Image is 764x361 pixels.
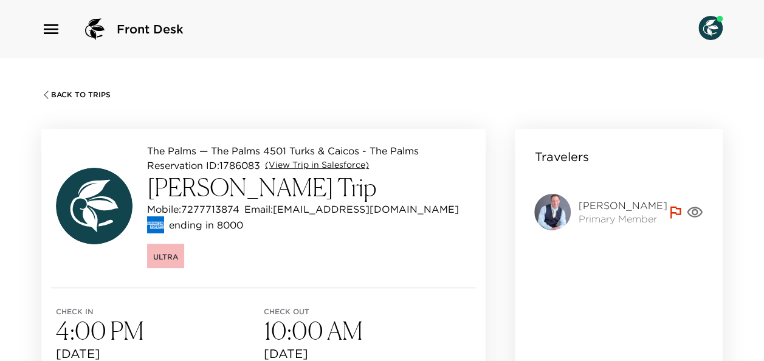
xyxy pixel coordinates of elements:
[147,158,260,173] p: Reservation ID: 1786083
[147,173,459,202] h3: [PERSON_NAME] Trip
[51,91,111,99] span: Back To Trips
[578,212,667,225] span: Primary Member
[153,252,178,261] span: Ultra
[147,143,459,158] p: The Palms — The Palms 4501 Turks & Caicos - The Palms
[147,216,164,233] img: credit card type
[265,159,369,171] a: (View Trip in Salesforce)
[147,202,239,216] p: Mobile: 7277713874
[578,199,667,212] span: [PERSON_NAME]
[56,308,264,316] span: Check in
[169,218,243,232] p: ending in 8000
[80,15,109,44] img: logo
[264,316,472,345] h3: 10:00 AM
[534,148,588,165] p: Travelers
[534,194,571,230] img: 2Q==
[56,168,132,244] img: avatar.4afec266560d411620d96f9f038fe73f.svg
[56,316,264,345] h3: 4:00 PM
[264,308,472,316] span: Check out
[698,16,723,40] img: User
[244,202,459,216] p: Email: [EMAIL_ADDRESS][DOMAIN_NAME]
[117,21,184,38] span: Front Desk
[41,90,111,100] button: Back To Trips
